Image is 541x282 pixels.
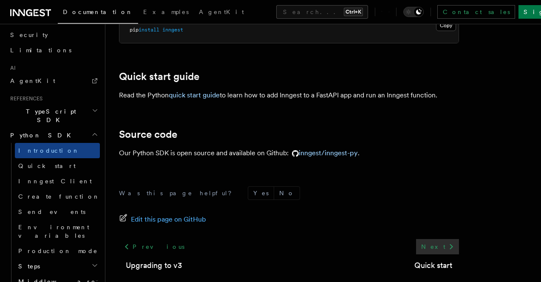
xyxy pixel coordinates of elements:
button: TypeScript SDK [7,104,100,128]
a: Production mode [15,243,100,259]
button: Copy [436,20,456,31]
span: Security [10,31,48,38]
span: Inngest Client [18,178,92,185]
button: Python SDK [7,128,100,143]
span: Environment variables [18,224,89,239]
span: install [139,27,159,33]
p: Was this page helpful? [119,189,238,197]
a: quick start guide [169,91,220,99]
a: Documentation [58,3,138,24]
button: No [274,187,300,199]
a: Previous [119,239,189,254]
p: Read the Python to learn how to add Inngest to a FastAPI app and run an Inngest function. [119,89,459,101]
a: inngest/inngest-py [289,149,358,157]
a: Create function [15,189,100,204]
a: Quick start [414,259,452,271]
span: TypeScript SDK [7,107,92,124]
a: Environment variables [15,219,100,243]
a: Contact sales [437,5,515,19]
span: Send events [18,208,85,215]
span: Introduction [18,147,79,154]
a: Edit this page on GitHub [119,214,206,225]
a: Upgrading to v3 [126,259,182,271]
a: Send events [15,204,100,219]
p: Our Python SDK is open source and available on Github: . [119,147,459,159]
span: Steps [15,262,40,271]
span: AgentKit [199,9,244,15]
span: References [7,95,42,102]
a: Quick start [15,158,100,174]
a: AgentKit [194,3,249,23]
button: Yes [248,187,274,199]
span: Documentation [63,9,133,15]
span: Quick start [18,162,76,169]
a: Next [416,239,459,254]
kbd: Ctrl+K [344,8,363,16]
span: Limitations [10,47,71,54]
span: Edit this page on GitHub [131,214,206,225]
a: Inngest Client [15,174,100,189]
span: AgentKit [10,77,55,84]
button: Steps [15,259,100,274]
a: AgentKit [7,73,100,88]
a: Quick start guide [119,71,199,83]
a: Examples [138,3,194,23]
button: Toggle dark mode [403,7,424,17]
span: AI [7,65,16,71]
span: pip [130,27,139,33]
span: Python SDK [7,131,76,140]
a: Security [7,27,100,43]
span: Create function [18,193,100,200]
span: Examples [143,9,189,15]
a: Introduction [15,143,100,158]
a: Limitations [7,43,100,58]
span: Production mode [18,248,98,254]
button: Search...Ctrl+K [276,5,368,19]
a: Source code [119,128,177,140]
span: inngest [162,27,183,33]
